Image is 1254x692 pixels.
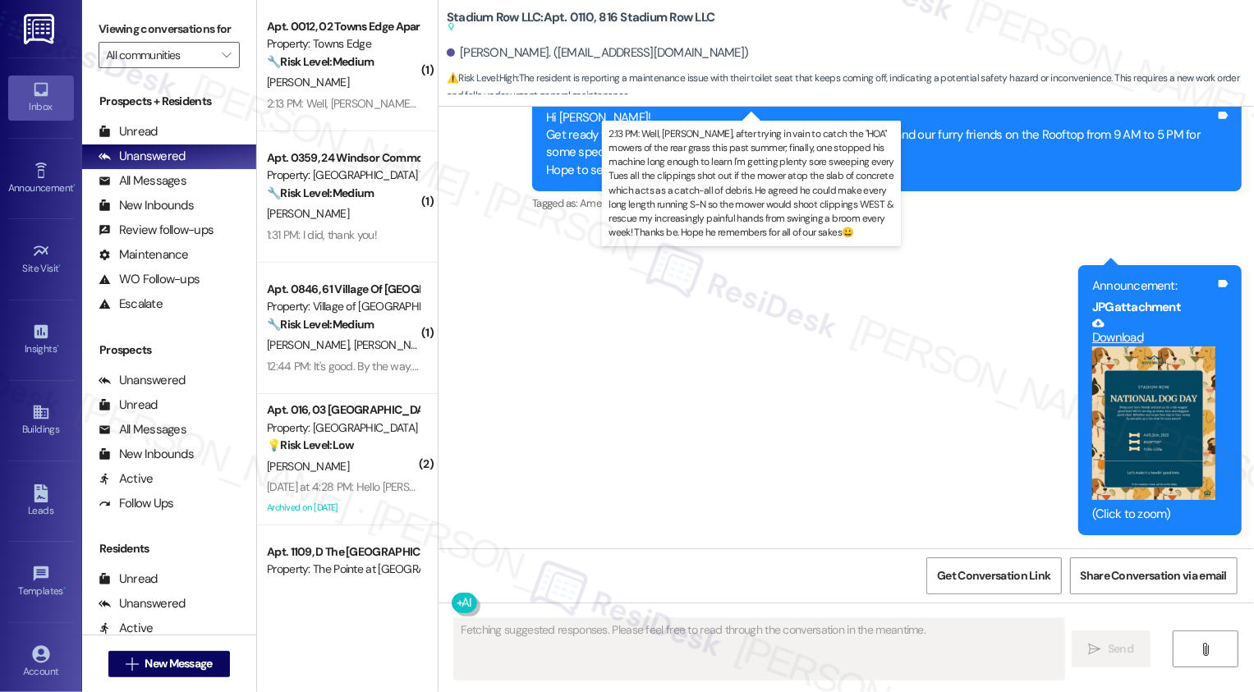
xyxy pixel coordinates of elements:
[267,206,349,221] span: [PERSON_NAME]
[267,419,419,437] div: Property: [GEOGRAPHIC_DATA]
[1092,346,1215,501] button: Zoom image
[8,398,74,442] a: Buildings
[265,497,420,518] div: Archived on [DATE]
[267,75,349,89] span: [PERSON_NAME]
[1108,640,1133,658] span: Send
[63,583,66,594] span: •
[267,337,354,352] span: [PERSON_NAME]
[99,620,154,637] div: Active
[267,227,377,242] div: 1:31 PM: I did, thank you!
[8,318,74,362] a: Insights •
[8,76,74,120] a: Inbox
[99,470,154,488] div: Active
[267,359,555,373] div: 12:44 PM: It's good. By the way. The microwave door is loose .
[546,109,1215,180] div: Hi [PERSON_NAME]! Get ready for our National [DATE] celebration [DATE], [DATE]! Join us and our f...
[222,48,231,62] i: 
[99,197,194,214] div: New Inbounds
[1092,277,1215,295] div: Announcement:
[1081,567,1227,584] span: Share Conversation via email
[73,180,76,191] span: •
[267,317,374,332] strong: 🔧 Risk Level: Medium
[99,246,189,264] div: Maintenance
[99,148,186,165] div: Unanswered
[1070,557,1238,594] button: Share Conversation via email
[99,495,174,512] div: Follow Ups
[99,595,186,612] div: Unanswered
[1092,299,1181,315] b: JPG attachment
[1092,317,1215,346] a: Download
[267,186,374,200] strong: 🔧 Risk Level: Medium
[447,71,517,85] strong: ⚠️ Risk Level: High
[1200,643,1212,656] i: 
[99,421,186,438] div: All Messages
[267,298,419,315] div: Property: Village of [GEOGRAPHIC_DATA]
[99,16,240,42] label: Viewing conversations for
[82,93,256,110] div: Prospects + Residents
[99,222,214,239] div: Review follow-ups
[267,35,419,53] div: Property: Towns Edge
[8,237,74,282] a: Site Visit •
[24,14,57,44] img: ResiDesk Logo
[267,401,419,419] div: Apt. 016, 03 [GEOGRAPHIC_DATA]
[454,618,1064,680] textarea: Fetching suggested responses. Please feel free to read through the conversation in the meantime.
[106,42,214,68] input: All communities
[1092,506,1215,523] div: (Click to zoom)
[8,560,74,604] a: Templates •
[267,459,349,474] span: [PERSON_NAME]
[99,172,186,190] div: All Messages
[99,271,200,288] div: WO Follow-ups
[99,571,158,588] div: Unread
[267,54,374,69] strong: 🔧 Risk Level: Medium
[447,70,1254,105] span: : The resident is reporting a maintenance issue with their toilet seat that keeps coming off, ind...
[447,9,715,36] b: Stadium Row LLC: Apt. 0110, 816 Stadium Row LLC
[532,191,1242,215] div: Tagged as:
[267,561,419,578] div: Property: The Pointe at [GEOGRAPHIC_DATA]
[82,540,256,557] div: Residents
[126,658,138,671] i: 
[609,127,894,240] p: 2:13 PM: Well, [PERSON_NAME], after trying in vain to catch the "HOA" mowers of the rear grass th...
[267,543,419,561] div: Apt. 1109, D The [GEOGRAPHIC_DATA]
[59,260,62,272] span: •
[108,651,230,677] button: New Message
[267,149,419,167] div: Apt. 0359, 24 Windsor Commons Townhomes
[8,640,74,685] a: Account
[145,655,212,672] span: New Message
[1072,630,1151,667] button: Send
[99,372,186,389] div: Unanswered
[447,44,749,62] div: [PERSON_NAME]. ([EMAIL_ADDRESS][DOMAIN_NAME])
[99,123,158,140] div: Unread
[353,337,435,352] span: [PERSON_NAME]
[267,479,1205,494] div: [DATE] at 4:28 PM: Hello [PERSON_NAME] ! Was reaching out ,because we need help taking apart some...
[99,296,163,313] div: Escalate
[82,341,256,359] div: Prospects
[8,479,74,524] a: Leads
[57,341,59,352] span: •
[580,196,624,210] span: Amenities
[267,18,419,35] div: Apt. 0012, 02 Towns Edge Apartments LLC
[937,567,1050,584] span: Get Conversation Link
[267,281,419,298] div: Apt. 0846, 61 Village Of [GEOGRAPHIC_DATA]
[1089,643,1101,656] i: 
[267,438,354,452] strong: 💡 Risk Level: Low
[267,167,419,184] div: Property: [GEOGRAPHIC_DATA] Townhomes
[99,446,194,463] div: New Inbounds
[926,557,1061,594] button: Get Conversation Link
[99,396,158,414] div: Unread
